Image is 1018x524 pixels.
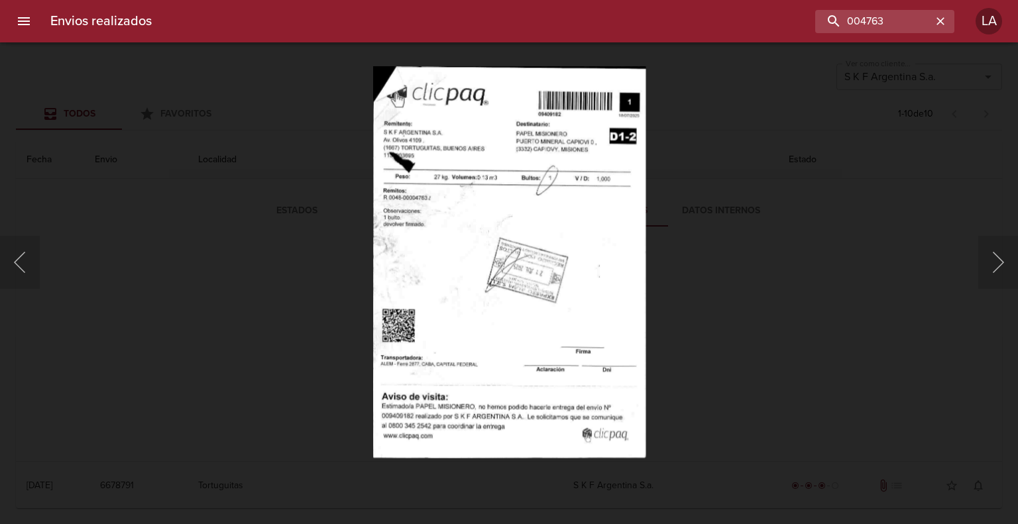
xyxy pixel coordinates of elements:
img: Image [372,66,646,458]
button: Siguiente [978,236,1018,289]
button: menu [8,5,40,37]
input: buscar [815,10,932,33]
h6: Envios realizados [50,11,152,32]
div: LA [976,8,1002,34]
div: Abrir información de usuario [976,8,1002,34]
